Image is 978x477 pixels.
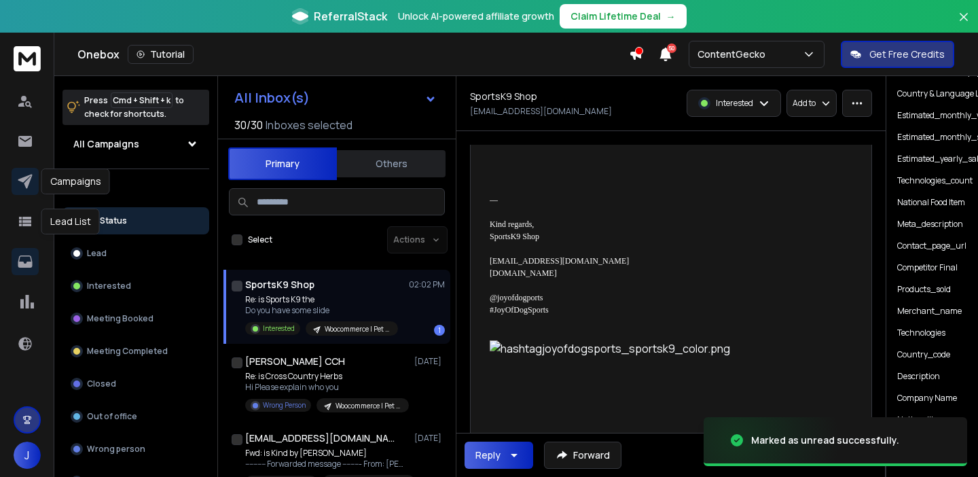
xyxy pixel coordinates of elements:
[245,382,408,393] p: Hi Please explain who you
[73,137,139,151] h1: All Campaigns
[325,324,390,334] p: Woocommerce | Pet Food & Supplies | [GEOGRAPHIC_DATA] | Eerik's unhinged, shorter | [DATE]
[228,147,337,180] button: Primary
[62,240,209,267] button: Lead
[62,272,209,300] button: Interested
[87,378,116,389] p: Closed
[263,323,295,334] p: Interested
[337,149,446,179] button: Others
[245,294,398,305] p: Re: is Sports K9 the
[314,8,387,24] span: ReferralStack
[87,444,145,455] p: Wrong person
[245,448,408,459] p: Fwd: is Kind by [PERSON_NAME]
[716,98,753,109] p: Interested
[62,130,209,158] button: All Campaigns
[62,305,209,332] button: Meeting Booked
[897,393,957,404] p: Company Name
[62,180,209,199] h3: Filters
[698,48,771,61] p: ContentGecko
[245,278,314,291] h1: SportsK9 Shop
[245,431,395,445] h1: [EMAIL_ADDRESS][DOMAIN_NAME]
[414,356,445,367] p: [DATE]
[897,197,965,208] p: National food item
[14,442,41,469] button: J
[41,209,100,234] div: Lead List
[793,98,816,109] p: Add to
[87,281,131,291] p: Interested
[897,328,945,338] p: technologies
[409,279,445,290] p: 02:02 PM
[667,43,676,53] span: 50
[544,442,621,469] button: Forward
[955,8,973,41] button: Close banner
[41,169,110,194] div: Campaigns
[470,106,612,117] p: [EMAIL_ADDRESS][DOMAIN_NAME]
[560,4,687,29] button: Claim Lifetime Deal→
[87,346,168,357] p: Meeting Completed
[897,262,958,273] p: Competitor Final
[245,371,408,382] p: Re: is Cross Country Herbs
[223,84,448,111] button: All Inbox(s)
[266,117,352,133] h3: Inboxes selected
[897,371,940,382] p: description
[869,48,945,61] p: Get Free Credits
[465,442,533,469] button: Reply
[434,325,445,336] div: 1
[87,411,137,422] p: Out of office
[897,306,962,317] p: merchant_name
[263,400,306,410] p: Wrong Person
[475,448,501,462] div: Reply
[751,434,899,447] div: Marked as unread successfully.
[470,90,537,103] h1: SportsK9 Shop
[666,10,676,23] span: →
[897,241,966,251] p: contact_page_url
[111,92,173,108] span: Cmd + Shift + k
[128,45,194,64] button: Tutorial
[398,10,554,23] p: Unlock AI-powered affiliate growth
[490,181,841,340] div: — Kind regards, SportsK9 Shop [EMAIL_ADDRESS][DOMAIN_NAME] [DOMAIN_NAME] @joyofdogports #JoyOfDog...
[87,313,153,324] p: Meeting Booked
[77,45,629,64] div: Onebox
[490,340,841,357] img: hashtagjoyofdogsports_sportsk9_color.png
[414,433,445,444] p: [DATE]
[62,436,209,463] button: Wrong person
[62,338,209,365] button: Meeting Completed
[897,219,963,230] p: meta_description
[87,248,107,259] p: Lead
[62,370,209,397] button: Closed
[245,305,398,316] p: Do you have some slide
[245,459,408,470] p: ---------- Forwarded message --------- From: [PERSON_NAME]
[841,41,954,68] button: Get Free Credits
[897,175,973,186] p: technologies_count
[897,284,951,295] p: products_sold
[336,401,401,411] p: Woocommerce | Pet Food & Supplies | [GEOGRAPHIC_DATA] | Eerik's unhinged, shorter | [DATE]
[234,117,263,133] span: 30 / 30
[62,207,209,234] button: All Status
[248,234,272,245] label: Select
[245,355,345,368] h1: [PERSON_NAME] CCH
[897,349,950,360] p: country_code
[88,215,127,226] p: All Status
[84,94,184,121] p: Press to check for shortcuts.
[62,403,209,430] button: Out of office
[234,91,310,105] h1: All Inbox(s)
